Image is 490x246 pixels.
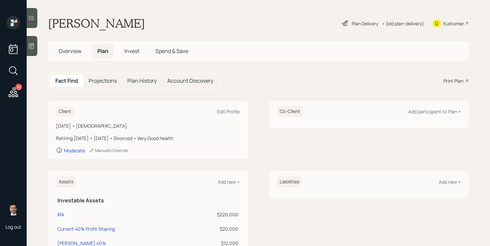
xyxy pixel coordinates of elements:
div: Moderate [64,147,85,154]
h5: Fact Find [55,78,78,84]
div: Edit Profile [217,108,240,115]
span: Plan [97,47,108,55]
div: Kustomer [443,20,464,27]
span: Invest [124,47,139,55]
div: $20,000 [189,225,238,232]
div: Print Plan [443,77,463,84]
div: Add new + [218,179,240,185]
h6: Client [56,106,74,117]
div: [DATE] • [DEMOGRAPHIC_DATA] [56,122,240,129]
div: Manually Override [89,148,128,153]
div: Add new + [439,179,461,185]
h5: Projections [89,78,117,84]
h6: Co-Client [277,106,303,117]
div: Add participant to Plan + [408,108,461,115]
div: $220,000 [189,211,238,218]
h5: Plan History [127,78,157,84]
div: 10 [15,84,22,90]
span: Spend & Save [155,47,188,55]
span: Overview [59,47,81,55]
div: Plan Delivery [352,20,378,27]
img: jonah-coleman-headshot.png [7,202,20,216]
h5: Investable Assets [57,197,238,204]
div: Log out [5,224,21,230]
h1: [PERSON_NAME] [48,16,145,31]
h6: Assets [56,176,76,187]
h6: Liabilities [277,176,302,187]
h5: Account Discovery [167,78,213,84]
div: Retiring [DATE] • [DATE] • Divorced • Very Good health [56,135,240,142]
div: IRA [57,211,64,218]
div: Current 401k Profit Sharing [57,225,115,232]
div: • (old plan-delivery) [382,20,424,27]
